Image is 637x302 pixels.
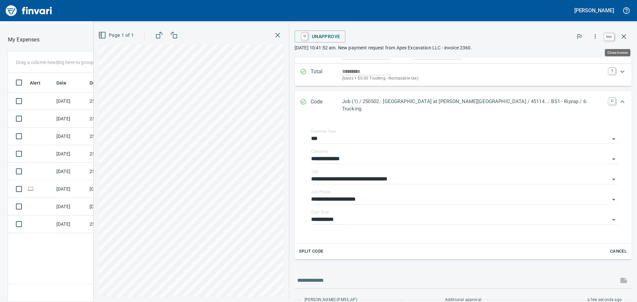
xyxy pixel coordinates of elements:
span: Date [56,79,75,87]
span: Date [56,79,67,87]
button: Split Code [297,246,325,257]
td: 250502 [87,215,147,233]
a: esc [604,33,614,40]
label: Job [311,170,318,174]
span: Page 1 of 1 [100,31,134,39]
td: [DATE] [54,145,87,163]
span: Cancel [609,248,627,255]
a: C [609,98,615,104]
p: Code [311,98,342,113]
td: [DATE] [54,163,87,180]
button: Cancel [608,246,629,257]
span: Description [90,79,114,87]
img: Finvari [4,3,54,19]
div: Expand [295,91,632,119]
span: Unapprove [300,31,340,42]
button: Page 1 of 1 [97,29,136,41]
button: Open [609,175,618,184]
a: U [302,32,308,40]
td: [DATE] [54,92,87,110]
button: Open [609,215,618,224]
td: [DATE] [54,215,87,233]
p: My Expenses [8,36,39,44]
span: Split Code [299,248,323,255]
h5: [PERSON_NAME] [574,7,614,14]
p: Total [311,68,342,82]
div: Expand [295,64,632,86]
td: 250502 [87,110,147,128]
button: Open [609,134,618,144]
p: (basis + $0.00 Trucking - Nontaxable tax) [342,75,605,82]
td: [DATE] Invoice 2253302-IN from Specialty Construction Supply (1-38823) [87,198,147,215]
button: [PERSON_NAME] [573,5,616,16]
td: 250502 [87,128,147,145]
span: Alert [30,79,40,87]
span: Alert [30,79,49,87]
button: Open [609,154,618,164]
button: Open [609,195,618,204]
span: Description [90,79,123,87]
a: T [609,68,615,74]
td: 250502 [87,145,147,163]
label: Expense Type [311,129,336,133]
p: Job (1) / 250502.: [GEOGRAPHIC_DATA] at [PERSON_NAME][GEOGRAPHIC_DATA] / 45114. .: BS1 - Riprap /... [342,98,605,113]
td: [DATE] [54,198,87,215]
p: [DATE] 10:41:52 am. New payment request from Apex Excavation LLC - invoice 2360. [295,44,632,51]
td: 250502.01 [87,163,147,180]
div: Expand [295,119,632,259]
td: [GEOGRAPHIC_DATA] [PERSON_NAME] ID [87,180,147,198]
button: Flag [572,29,587,44]
label: Company [311,150,328,153]
label: Job Phase [311,190,330,194]
button: UUnapprove [295,30,346,42]
td: [DATE] [54,110,87,128]
span: Online transaction [27,187,34,191]
td: [DATE] [54,180,87,198]
span: This records your message into the invoice and notifies anyone mentioned [616,272,632,288]
td: [DATE] [54,128,87,145]
label: Cost Type [311,210,329,214]
p: Drag a column heading here to group the table [16,59,113,66]
nav: breadcrumb [8,36,39,44]
td: 250502 [87,92,147,110]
